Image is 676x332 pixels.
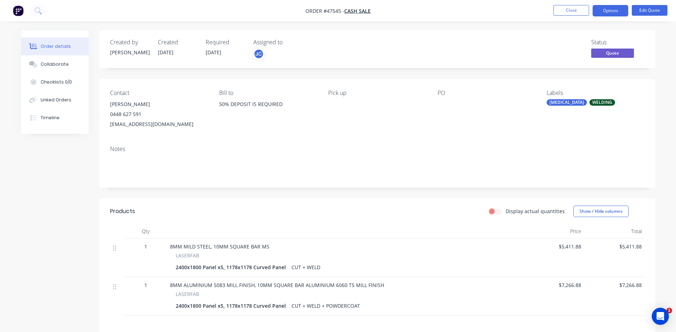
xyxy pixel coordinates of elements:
div: [PERSON_NAME] [110,49,149,56]
div: Total [584,224,645,238]
div: 2400x1800 Panel x5, 1178x1178 Curved Panel [176,301,289,311]
div: Open Intercom Messenger [652,308,669,325]
div: 2400x1800 Panel x5, 1178x1178 Curved Panel [176,262,289,272]
span: LASERFAB [176,290,199,298]
span: 1 [144,281,147,289]
button: Linked Orders [21,91,89,109]
div: CUT + WELD [289,262,323,272]
div: Contact [110,90,208,96]
div: 50% DEPOSIT IS REQUIRED [219,99,317,122]
div: Status [591,39,645,46]
div: [PERSON_NAME]0448 627 591[EMAIL_ADDRESS][DOMAIN_NAME] [110,99,208,129]
div: Notes [110,146,645,152]
div: 0448 627 591 [110,109,208,119]
span: 1 [666,308,672,313]
button: Timeline [21,109,89,127]
div: Timeline [41,115,60,121]
div: Order details [41,43,71,50]
button: Edit Quote [632,5,667,16]
div: 50% DEPOSIT IS REQUIRED [219,99,317,109]
button: JC [253,49,264,59]
div: Created by [110,39,149,46]
span: $5,411.88 [587,243,642,250]
button: Order details [21,37,89,55]
div: Pick up [328,90,426,96]
button: Show / Hide columns [573,206,629,217]
span: $7,266.88 [587,281,642,289]
span: [DATE] [206,49,221,56]
span: Quote [591,49,634,57]
button: Close [553,5,589,16]
label: Display actual quantities [506,207,565,215]
span: LASERFAB [176,252,199,259]
span: 8MM ALUMINIUM 5083 MILL FINISH, 10MM SQUARE BAR ALUMINIUM 6060 T5 MILL FINISH [170,282,384,288]
div: Checklists 0/0 [41,79,72,85]
img: Factory [13,5,24,16]
div: [MEDICAL_DATA] [547,99,587,106]
div: PO [438,90,535,96]
div: Assigned to [253,39,325,46]
div: Created [158,39,197,46]
div: Labels [547,90,644,96]
a: CASH SALE [344,7,371,14]
div: [PERSON_NAME] [110,99,208,109]
span: 8MM MILD STEEL, 10MM SQUARE BAR MS [170,243,269,250]
span: 1 [144,243,147,250]
div: WELDING [589,99,615,106]
span: $7,266.88 [526,281,581,289]
div: Price [523,224,584,238]
div: Bill to [219,90,317,96]
div: Qty [124,224,167,238]
span: Order #47545 - [305,7,344,14]
span: [DATE] [158,49,174,56]
div: Collaborate [41,61,69,67]
div: Required [206,39,245,46]
div: Products [110,207,135,216]
div: CUT + WELD + POWDERCOAT [289,301,363,311]
button: Quote [591,49,634,59]
div: [EMAIL_ADDRESS][DOMAIN_NAME] [110,119,208,129]
button: Checklists 0/0 [21,73,89,91]
button: Options [593,5,628,16]
span: $5,411.88 [526,243,581,250]
div: Linked Orders [41,97,71,103]
button: Collaborate [21,55,89,73]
